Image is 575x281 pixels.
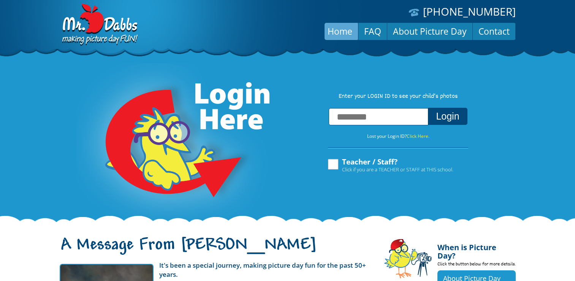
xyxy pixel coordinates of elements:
[423,4,516,19] a: [PHONE_NUMBER]
[428,108,467,125] button: Login
[342,166,453,173] span: Click if you are a TEACHER or STAFF at THIS school.
[159,261,366,279] strong: It's been a special journey, making picture day fun for the past 50+ years.
[76,63,271,223] img: Login Here
[437,239,516,260] h4: When is Picture Day?
[60,4,139,46] img: Dabbs Company
[60,242,373,258] h1: A Message From [PERSON_NAME]
[322,22,358,40] a: Home
[327,158,453,172] label: Teacher / Staff?
[387,22,472,40] a: About Picture Day
[320,93,476,101] p: Enter your LOGIN ID to see your child’s photos
[473,22,515,40] a: Contact
[358,22,387,40] a: FAQ
[407,133,429,139] a: Click Here.
[320,132,476,140] p: Lost your Login ID?
[437,260,516,270] p: Click the button below for more details.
